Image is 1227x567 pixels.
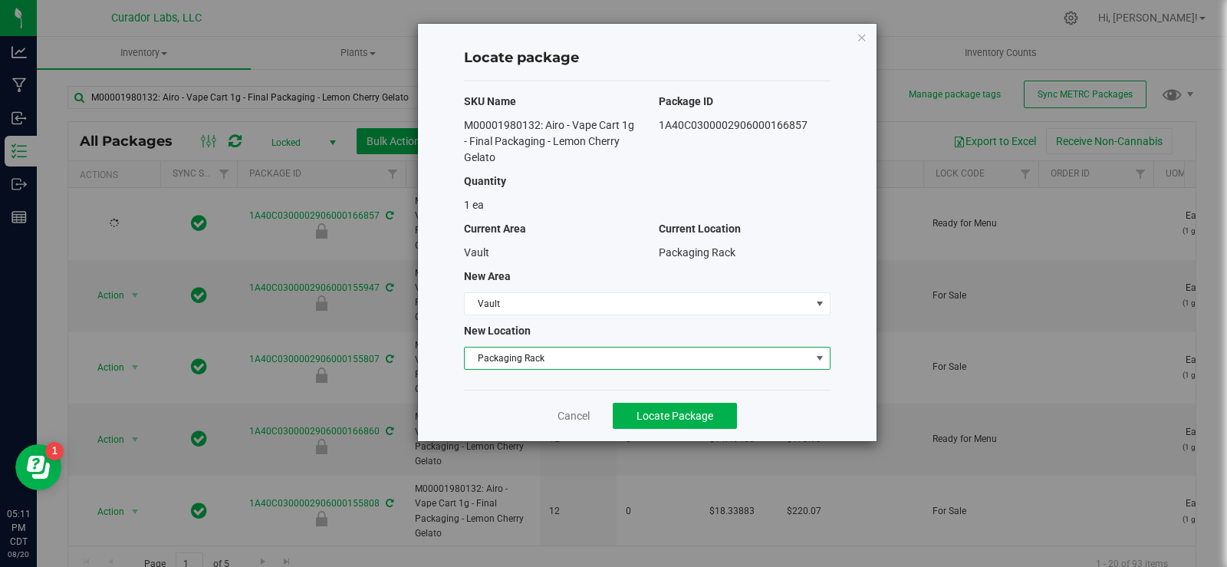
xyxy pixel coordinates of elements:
[464,223,526,235] span: Current Area
[464,119,634,163] span: M00001980132: Airo - Vape Cart 1g - Final Packaging - Lemon Cherry Gelato
[558,408,590,424] a: Cancel
[45,442,64,460] iframe: Resource center unread badge
[810,293,829,315] span: select
[464,175,506,187] span: Quantity
[659,246,735,259] span: Packaging Rack
[15,444,61,490] iframe: Resource center
[464,270,511,282] span: New Area
[464,48,831,68] h4: Locate package
[637,410,713,422] span: Locate Package
[464,95,516,107] span: SKU Name
[659,95,713,107] span: Package ID
[465,348,811,369] span: Packaging Rack
[465,293,811,315] span: Vault
[659,119,808,131] span: 1A40C0300002906000166857
[464,246,489,259] span: Vault
[613,403,737,429] button: Locate Package
[659,223,741,235] span: Current Location
[464,199,484,211] span: 1 ea
[810,348,829,369] span: select
[464,325,531,337] span: New Location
